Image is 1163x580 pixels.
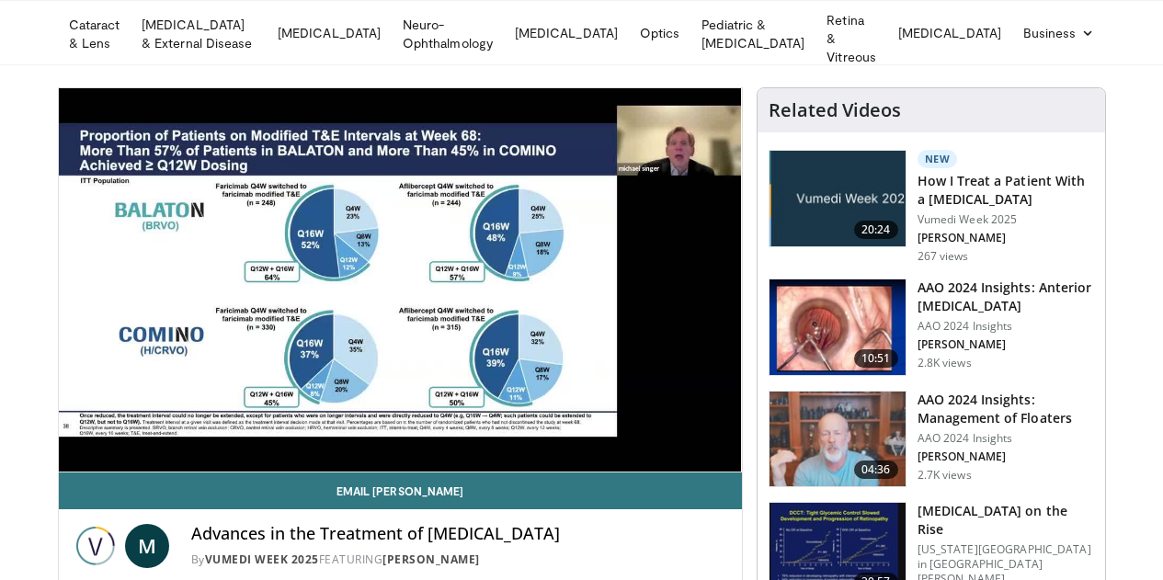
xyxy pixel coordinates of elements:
a: [MEDICAL_DATA] [267,15,392,51]
p: [PERSON_NAME] [918,231,1094,245]
a: Cataract & Lens [58,16,131,52]
a: [PERSON_NAME] [382,552,480,567]
p: 267 views [918,249,969,264]
p: 2.8K views [918,356,972,370]
img: fd942f01-32bb-45af-b226-b96b538a46e6.150x105_q85_crop-smart_upscale.jpg [770,279,906,375]
h3: AAO 2024 Insights: Anterior [MEDICAL_DATA] [918,279,1094,315]
p: Vumedi Week 2025 [918,212,1094,227]
div: By FEATURING [191,552,727,568]
p: [PERSON_NAME] [918,449,1094,464]
video-js: Video Player [59,88,742,472]
h4: Related Videos [769,99,901,121]
p: 2.7K views [918,468,972,483]
h3: [MEDICAL_DATA] on the Rise [918,502,1094,539]
a: Vumedi Week 2025 [205,552,319,567]
a: [MEDICAL_DATA] & External Disease [131,16,267,52]
a: [MEDICAL_DATA] [504,15,629,51]
a: Retina & Vitreous [815,20,887,57]
a: 20:24 New How I Treat a Patient With a [MEDICAL_DATA] Vumedi Week 2025 [PERSON_NAME] 267 views [769,150,1094,264]
a: Pediatric & [MEDICAL_DATA] [690,16,815,52]
a: [MEDICAL_DATA] [887,15,1012,51]
p: AAO 2024 Insights [918,319,1094,334]
img: 8e655e61-78ac-4b3e-a4e7-f43113671c25.150x105_q85_crop-smart_upscale.jpg [770,392,906,487]
a: Neuro-Ophthalmology [392,16,504,52]
img: Vumedi Week 2025 [74,524,118,568]
img: 02d29458-18ce-4e7f-be78-7423ab9bdffd.jpg.150x105_q85_crop-smart_upscale.jpg [770,151,906,246]
a: Business [1012,15,1106,51]
a: 10:51 AAO 2024 Insights: Anterior [MEDICAL_DATA] AAO 2024 Insights [PERSON_NAME] 2.8K views [769,279,1094,376]
p: [PERSON_NAME] [918,337,1094,352]
span: 04:36 [854,461,898,479]
p: New [918,150,958,168]
h3: AAO 2024 Insights: Management of Floaters [918,391,1094,427]
a: M [125,524,169,568]
a: Email [PERSON_NAME] [59,472,742,509]
span: 20:24 [854,221,898,239]
span: 10:51 [854,349,898,368]
h4: Advances in the Treatment of [MEDICAL_DATA] [191,524,727,544]
a: 04:36 AAO 2024 Insights: Management of Floaters AAO 2024 Insights [PERSON_NAME] 2.7K views [769,391,1094,488]
a: Optics [629,15,690,51]
p: AAO 2024 Insights [918,431,1094,446]
h3: How I Treat a Patient With a [MEDICAL_DATA] [918,172,1094,209]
